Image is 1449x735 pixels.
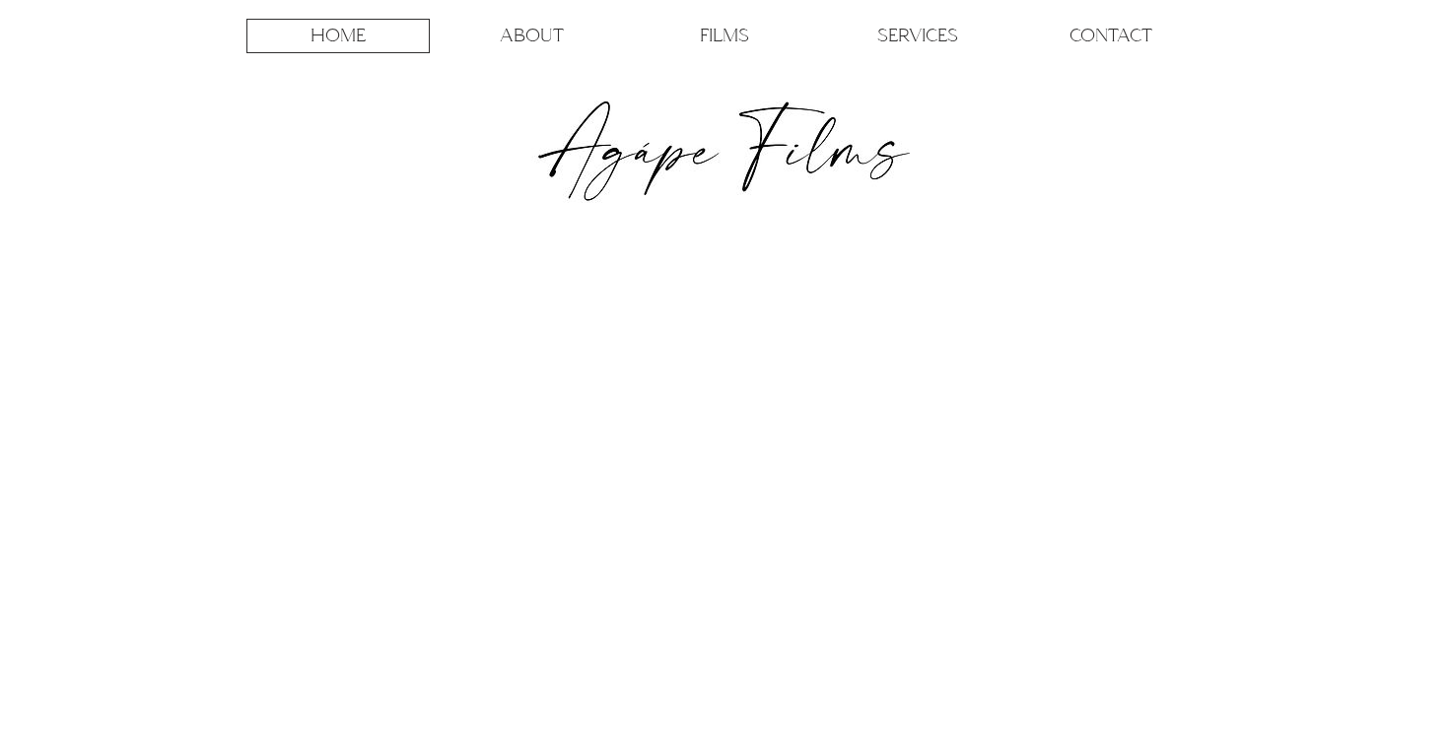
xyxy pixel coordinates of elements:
[246,19,430,53] a: HOME
[500,20,564,52] p: ABOUT
[700,20,749,52] p: FILMS
[1069,20,1152,52] p: CONTACT
[310,20,366,52] p: HOME
[1019,19,1203,53] a: CONTACT
[826,19,1009,53] a: SERVICES
[241,19,1207,53] nav: Site
[877,20,958,52] p: SERVICES
[633,19,816,53] a: FILMS
[440,19,623,53] a: ABOUT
